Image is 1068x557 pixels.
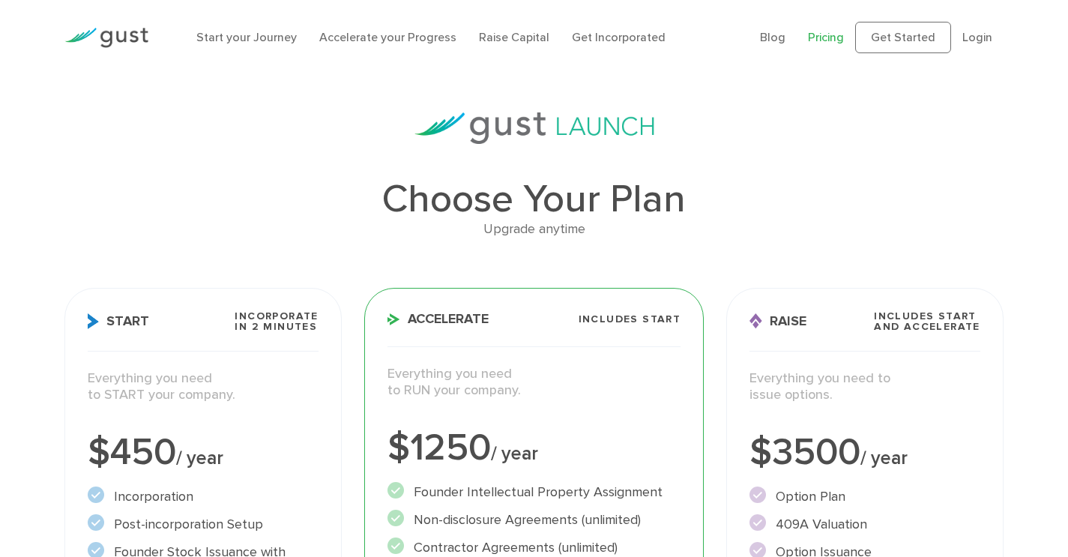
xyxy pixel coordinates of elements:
[479,30,549,44] a: Raise Capital
[387,510,681,530] li: Non-disclosure Agreements (unlimited)
[196,30,297,44] a: Start your Journey
[387,313,489,326] span: Accelerate
[387,482,681,502] li: Founder Intellectual Property Assignment
[235,311,318,332] span: Incorporate in 2 Minutes
[749,514,980,535] li: 409A Valuation
[760,30,785,44] a: Blog
[749,434,980,472] div: $3500
[88,370,318,404] p: Everything you need to START your company.
[64,180,1004,219] h1: Choose Your Plan
[808,30,844,44] a: Pricing
[176,447,223,469] span: / year
[579,314,681,325] span: Includes START
[64,219,1004,241] div: Upgrade anytime
[88,487,318,507] li: Incorporation
[387,313,400,325] img: Accelerate Icon
[88,514,318,535] li: Post-incorporation Setup
[414,112,654,144] img: gust-launch-logos.svg
[387,366,681,400] p: Everything you need to RUN your company.
[491,442,538,465] span: / year
[749,370,980,404] p: Everything you need to issue options.
[749,487,980,507] li: Option Plan
[962,30,992,44] a: Login
[749,313,762,329] img: Raise Icon
[749,313,806,329] span: Raise
[387,430,681,467] div: $1250
[88,434,318,472] div: $450
[319,30,456,44] a: Accelerate your Progress
[572,30,666,44] a: Get Incorporated
[860,447,908,469] span: / year
[88,313,149,329] span: Start
[88,313,99,329] img: Start Icon X2
[874,311,980,332] span: Includes START and ACCELERATE
[855,22,951,53] a: Get Started
[64,28,148,48] img: Gust Logo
